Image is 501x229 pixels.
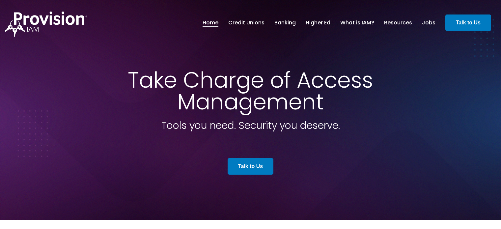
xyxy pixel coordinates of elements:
nav: menu [198,12,440,33]
a: Jobs [422,17,435,28]
a: Banking [274,17,296,28]
a: Home [203,17,218,28]
a: What is IAM? [340,17,374,28]
a: Talk to Us [445,14,491,31]
a: Talk to Us [228,158,273,175]
a: Higher Ed [306,17,330,28]
strong: Talk to Us [238,163,263,169]
img: ProvisionIAM-Logo-White [5,12,87,37]
a: Credit Unions [228,17,264,28]
span: Take Charge of Access Management [128,65,373,117]
strong: Talk to Us [456,20,481,25]
span: Tools you need. Security you deserve. [161,118,340,132]
a: Resources [384,17,412,28]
